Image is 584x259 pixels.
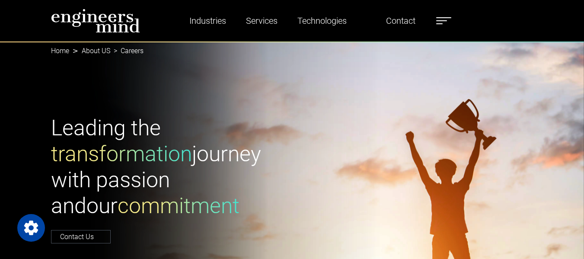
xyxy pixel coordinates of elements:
[383,11,419,31] a: Contact
[186,11,230,31] a: Industries
[294,11,350,31] a: Technologies
[51,115,287,219] h1: Leading the journey with passion and our
[51,47,69,55] a: Home
[110,46,144,56] li: Careers
[118,193,239,218] span: commitment
[51,230,111,243] a: Contact Us
[243,11,281,31] a: Services
[51,141,192,166] span: transformation
[82,47,110,55] a: About US
[51,9,140,33] img: logo
[51,42,533,61] nav: breadcrumb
